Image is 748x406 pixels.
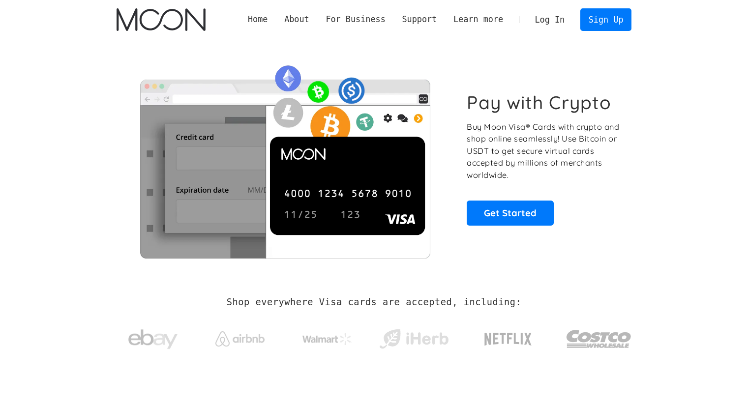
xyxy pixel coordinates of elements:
[284,13,309,26] div: About
[117,58,453,258] img: Moon Cards let you spend your crypto anywhere Visa is accepted.
[227,297,521,308] h2: Shop everywhere Visa cards are accepted, including:
[117,314,190,360] a: ebay
[467,91,611,114] h1: Pay with Crypto
[290,323,363,350] a: Walmart
[377,326,450,352] img: iHerb
[128,324,178,355] img: ebay
[483,327,533,351] img: Netflix
[377,317,450,357] a: iHerb
[318,13,394,26] div: For Business
[580,8,631,30] a: Sign Up
[117,8,206,31] a: home
[276,13,317,26] div: About
[445,13,511,26] div: Learn more
[203,321,276,351] a: Airbnb
[566,311,632,362] a: Costco
[394,13,445,26] div: Support
[467,121,621,181] p: Buy Moon Visa® Cards with crypto and shop online seamlessly! Use Bitcoin or USDT to get secure vi...
[527,9,573,30] a: Log In
[302,333,352,345] img: Walmart
[239,13,276,26] a: Home
[566,320,632,357] img: Costco
[117,8,206,31] img: Moon Logo
[215,331,265,347] img: Airbnb
[464,317,552,356] a: Netflix
[453,13,503,26] div: Learn more
[326,13,385,26] div: For Business
[402,13,437,26] div: Support
[467,201,554,225] a: Get Started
